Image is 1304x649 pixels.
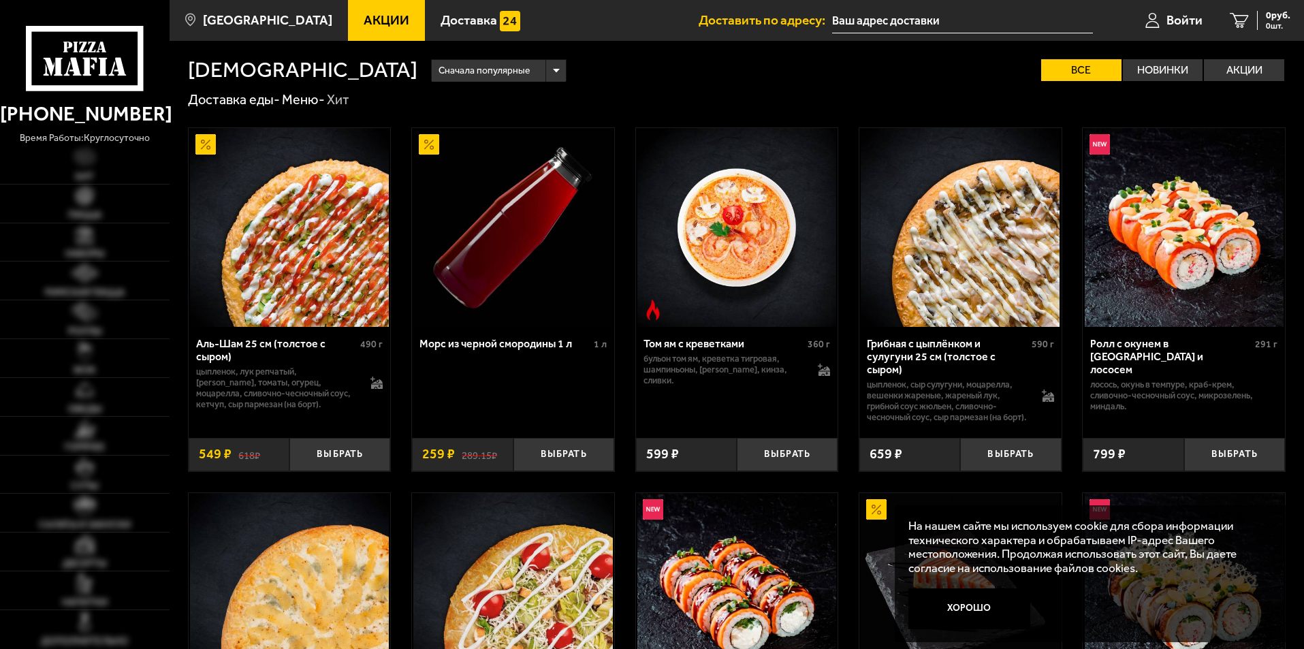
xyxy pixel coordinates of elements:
[63,559,106,569] span: Десерты
[41,637,128,646] span: Дополнительно
[699,14,832,27] span: Доставить по адресу:
[45,288,125,298] span: Римская пицца
[1204,59,1284,81] label: Акции
[188,59,417,81] h1: [DEMOGRAPHIC_DATA]
[908,588,1031,629] button: Хорошо
[75,172,94,182] span: Хит
[1255,338,1277,350] span: 291 г
[643,337,805,350] div: Том ям с креветками
[870,447,902,461] span: 659 ₽
[74,366,96,375] span: WOK
[643,353,805,386] p: бульон том ям, креветка тигровая, шампиньоны, [PERSON_NAME], кинза, сливки.
[190,128,389,327] img: Аль-Шам 25 см (толстое с сыром)
[1123,59,1203,81] label: Новинки
[866,499,887,520] img: Акционный
[439,58,530,84] span: Сначала популярные
[1166,14,1203,27] span: Войти
[1266,11,1290,20] span: 0 руб.
[413,128,612,327] img: Морс из черной смородины 1 л
[62,598,108,607] span: Напитки
[1090,134,1110,155] img: Новинка
[327,91,349,109] div: Хит
[68,405,101,414] span: Обеды
[1090,337,1252,376] div: Ролл с окунем в [GEOGRAPHIC_DATA] и лососем
[238,447,260,461] s: 618 ₽
[1032,338,1054,350] span: 590 г
[643,300,663,320] img: Острое блюдо
[960,438,1061,471] button: Выбрать
[859,128,1062,327] a: Грибная с цыплёнком и сулугуни 25 см (толстое с сыром)
[1090,379,1277,412] p: лосось, окунь в темпуре, краб-крем, сливочно-чесночный соус, микрозелень, миндаль.
[867,379,1028,423] p: цыпленок, сыр сулугуни, моцарелла, вешенки жареные, жареный лук, грибной соус Жюльен, сливочно-че...
[195,134,216,155] img: Акционный
[199,447,232,461] span: 549 ₽
[808,338,830,350] span: 360 г
[412,128,614,327] a: АкционныйМорс из черной смородины 1 л
[71,481,98,491] span: Супы
[39,520,131,530] span: Салаты и закуски
[196,337,357,363] div: Аль-Шам 25 см (толстое с сыром)
[419,337,590,350] div: Морс из черной смородины 1 л
[513,438,614,471] button: Выбрать
[65,249,104,259] span: Наборы
[364,14,409,27] span: Акции
[1184,438,1285,471] button: Выбрать
[462,447,497,461] s: 289.15 ₽
[1266,22,1290,30] span: 0 шт.
[636,128,838,327] a: Острое блюдоТом ям с креветками
[1041,59,1122,81] label: Все
[1085,128,1284,327] img: Ролл с окунем в темпуре и лососем
[500,11,520,31] img: 15daf4d41897b9f0e9f617042186c801.svg
[289,438,390,471] button: Выбрать
[282,91,325,108] a: Меню-
[68,327,101,336] span: Роллы
[646,447,679,461] span: 599 ₽
[1093,447,1126,461] span: 799 ₽
[360,338,383,350] span: 490 г
[643,499,663,520] img: Новинка
[65,443,105,452] span: Горячее
[832,8,1093,33] input: Ваш адрес доставки
[196,366,357,410] p: цыпленок, лук репчатый, [PERSON_NAME], томаты, огурец, моцарелла, сливочно-чесночный соус, кетчуп...
[908,519,1265,575] p: На нашем сайте мы используем cookie для сбора информации технического характера и обрабатываем IP...
[188,91,280,108] a: Доставка еды-
[189,128,391,327] a: АкционныйАль-Шам 25 см (толстое с сыром)
[867,337,1028,376] div: Грибная с цыплёнком и сулугуни 25 см (толстое с сыром)
[1090,499,1110,520] img: Новинка
[594,338,607,350] span: 1 л
[203,14,332,27] span: [GEOGRAPHIC_DATA]
[737,438,838,471] button: Выбрать
[422,447,455,461] span: 259 ₽
[861,128,1060,327] img: Грибная с цыплёнком и сулугуни 25 см (толстое с сыром)
[68,210,101,220] span: Пицца
[637,128,836,327] img: Том ям с креветками
[419,134,439,155] img: Акционный
[441,14,497,27] span: Доставка
[1083,128,1285,327] a: НовинкаРолл с окунем в темпуре и лососем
